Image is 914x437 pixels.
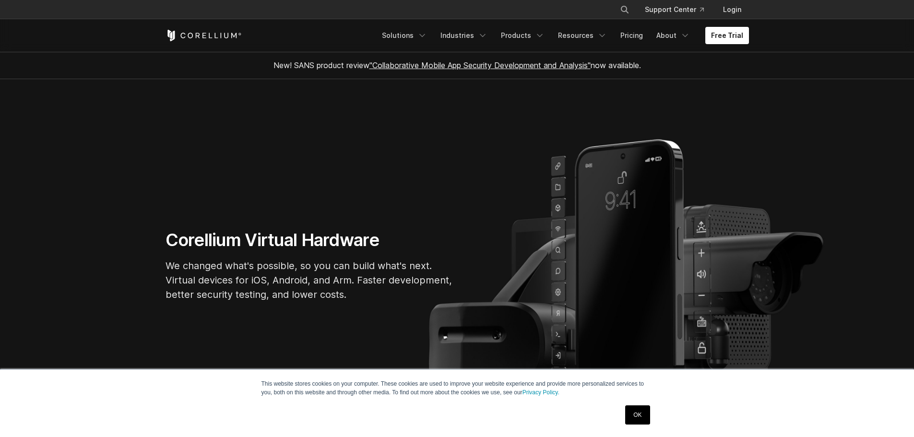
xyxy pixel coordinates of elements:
h1: Corellium Virtual Hardware [166,229,453,251]
p: This website stores cookies on your computer. These cookies are used to improve your website expe... [261,379,653,397]
a: Pricing [615,27,649,44]
button: Search [616,1,633,18]
a: Free Trial [705,27,749,44]
a: Support Center [637,1,712,18]
a: Resources [552,27,613,44]
a: Login [715,1,749,18]
p: We changed what's possible, so you can build what's next. Virtual devices for iOS, Android, and A... [166,259,453,302]
a: Corellium Home [166,30,242,41]
span: New! SANS product review now available. [273,60,641,70]
a: Solutions [376,27,433,44]
a: Privacy Policy. [522,389,559,396]
a: About [651,27,696,44]
div: Navigation Menu [608,1,749,18]
div: Navigation Menu [376,27,749,44]
a: "Collaborative Mobile App Security Development and Analysis" [369,60,591,70]
a: OK [625,405,650,425]
a: Products [495,27,550,44]
a: Industries [435,27,493,44]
